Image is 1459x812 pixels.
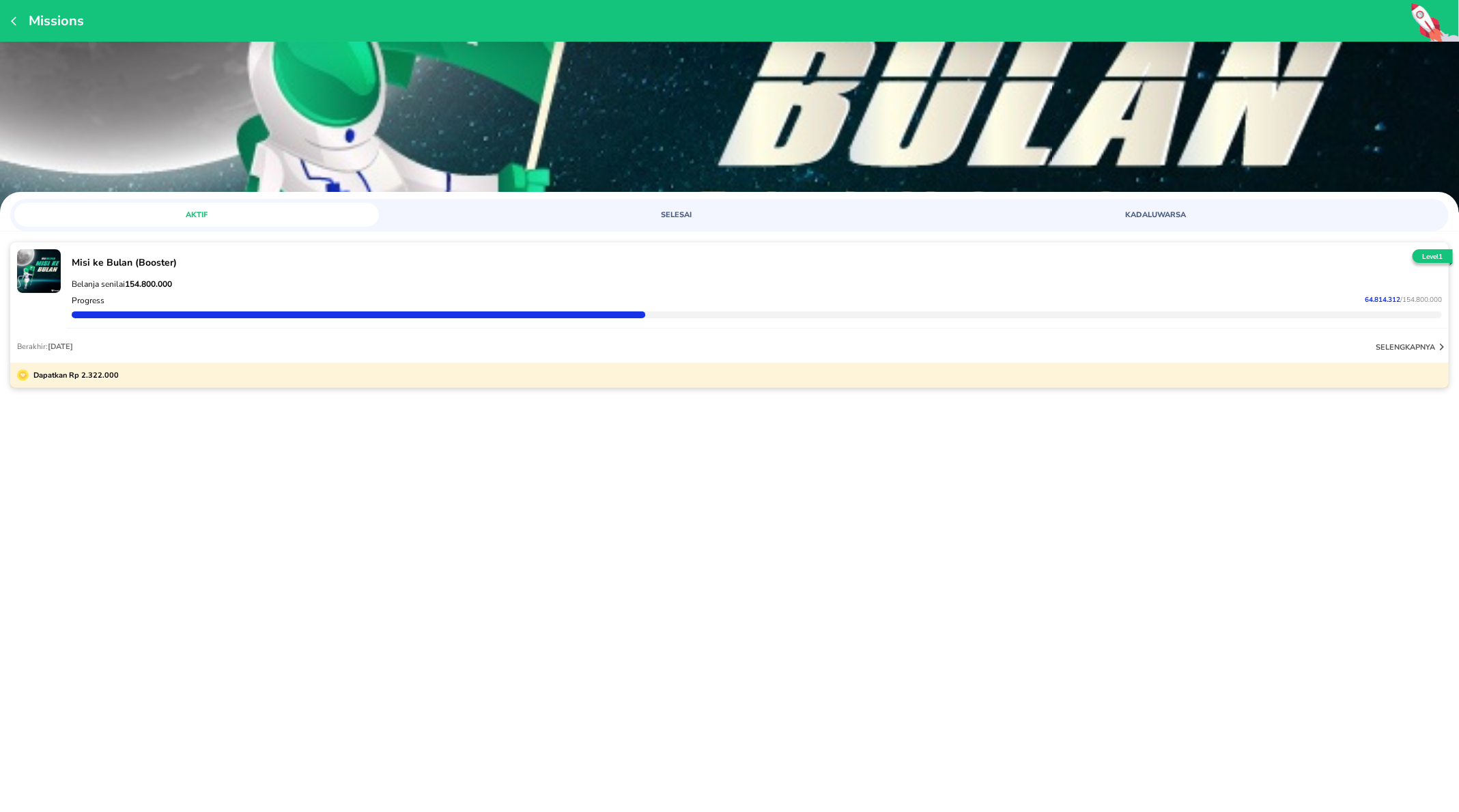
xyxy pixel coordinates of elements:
[494,203,965,227] a: SELESAI
[23,210,371,220] span: AKTIF
[982,210,1330,220] span: KADALUWARSA
[22,12,84,30] p: Missions
[10,199,1449,227] div: loyalty mission tabs
[14,203,485,227] a: AKTIF
[48,341,73,352] span: [DATE]
[72,256,1442,269] p: Misi ke Bulan (Booster)
[17,341,73,352] p: Berakhir:
[1376,340,1449,354] button: selengkapnya
[1400,295,1442,305] span: / 154.800.000
[72,295,104,306] p: Progress
[974,203,1445,227] a: KADALUWARSA
[17,249,61,293] img: mission-23403
[1376,342,1435,352] p: selengkapnya
[72,279,172,290] span: Belanja senilai
[1410,252,1456,262] p: Level 1
[125,279,172,290] strong: 154.800.000
[502,210,850,220] span: SELESAI
[1365,295,1400,305] span: 64.814.312
[29,369,119,381] p: Dapatkan Rp 2.322.000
